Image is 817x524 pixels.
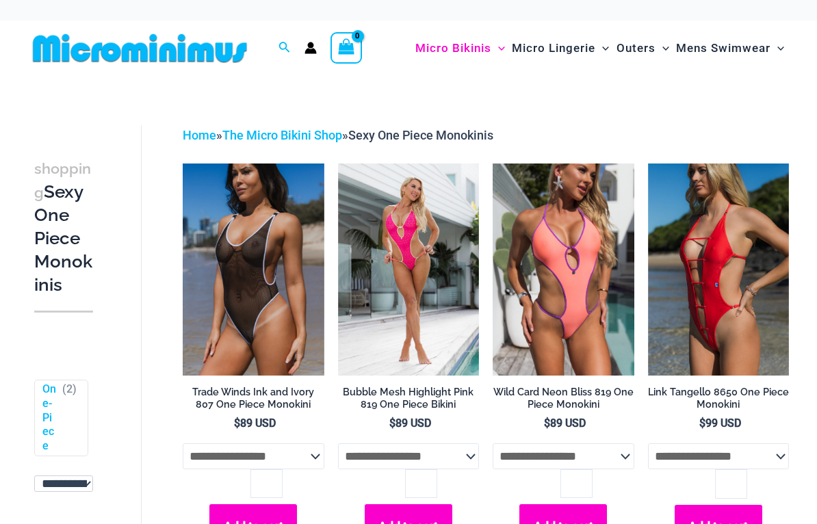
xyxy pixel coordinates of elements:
[544,417,586,430] bdi: 89 USD
[493,163,634,376] a: Wild Card Neon Bliss 819 One Piece 04Wild Card Neon Bliss 819 One Piece 05Wild Card Neon Bliss 81...
[699,417,741,430] bdi: 99 USD
[493,386,634,417] a: Wild Card Neon Bliss 819 One Piece Monokini
[34,475,93,492] select: wpc-taxonomy-pa_fabric-type-746009
[389,417,395,430] span: $
[338,163,479,376] img: Bubble Mesh Highlight Pink 819 One Piece 01
[34,160,91,201] span: shopping
[234,417,240,430] span: $
[348,128,493,142] span: Sexy One Piece Monokinis
[27,33,252,64] img: MM SHOP LOGO FLAT
[222,128,342,142] a: The Micro Bikini Shop
[415,31,491,66] span: Micro Bikinis
[183,128,216,142] a: Home
[338,386,479,411] h2: Bubble Mesh Highlight Pink 819 One Piece Bikini
[62,382,77,454] span: ( )
[389,417,431,430] bdi: 89 USD
[410,25,790,71] nav: Site Navigation
[338,163,479,376] a: Bubble Mesh Highlight Pink 819 One Piece 01Bubble Mesh Highlight Pink 819 One Piece 03Bubble Mesh...
[183,128,493,142] span: » »
[42,382,56,454] a: One-Piece
[648,386,789,411] h2: Link Tangello 8650 One Piece Monokini
[66,382,73,395] span: 2
[656,31,669,66] span: Menu Toggle
[338,386,479,417] a: Bubble Mesh Highlight Pink 819 One Piece Bikini
[405,469,437,498] input: Product quantity
[508,27,612,69] a: Micro LingerieMenu ToggleMenu Toggle
[715,469,747,498] input: Product quantity
[648,163,789,376] a: Link Tangello 8650 One Piece Monokini 11Link Tangello 8650 One Piece Monokini 12Link Tangello 865...
[250,469,283,498] input: Product quantity
[699,417,705,430] span: $
[493,386,634,411] h2: Wild Card Neon Bliss 819 One Piece Monokini
[34,157,93,297] h3: Sexy One Piece Monokinis
[648,163,789,376] img: Link Tangello 8650 One Piece Monokini 11
[673,27,788,69] a: Mens SwimwearMenu ToggleMenu Toggle
[544,417,550,430] span: $
[330,32,362,64] a: View Shopping Cart, empty
[770,31,784,66] span: Menu Toggle
[595,31,609,66] span: Menu Toggle
[648,386,789,417] a: Link Tangello 8650 One Piece Monokini
[183,163,324,376] img: Tradewinds Ink and Ivory 807 One Piece 03
[412,27,508,69] a: Micro BikinisMenu ToggleMenu Toggle
[183,163,324,376] a: Tradewinds Ink and Ivory 807 One Piece 03Tradewinds Ink and Ivory 807 One Piece 04Tradewinds Ink ...
[676,31,770,66] span: Mens Swimwear
[183,386,324,417] a: Trade Winds Ink and Ivory 807 One Piece Monokini
[493,163,634,376] img: Wild Card Neon Bliss 819 One Piece 04
[278,40,291,57] a: Search icon link
[617,31,656,66] span: Outers
[304,42,317,54] a: Account icon link
[234,417,276,430] bdi: 89 USD
[613,27,673,69] a: OutersMenu ToggleMenu Toggle
[183,386,324,411] h2: Trade Winds Ink and Ivory 807 One Piece Monokini
[560,469,593,498] input: Product quantity
[491,31,505,66] span: Menu Toggle
[512,31,595,66] span: Micro Lingerie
